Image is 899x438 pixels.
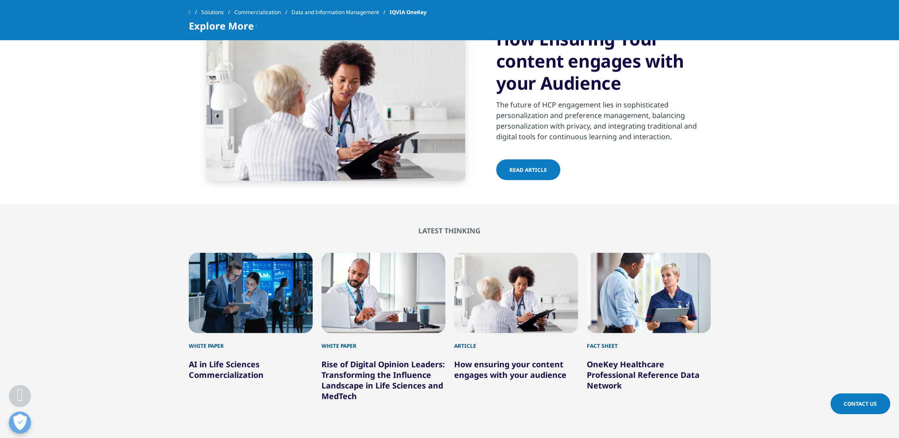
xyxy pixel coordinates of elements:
[189,359,264,380] a: AI in Life Sciences Commercialization
[9,411,31,434] button: Open Preferences
[189,20,254,31] span: Explore More
[587,333,711,350] div: Fact Sheet
[496,94,711,142] div: The future of HCP engagement lies in sophisticated personalization and preference management, bal...
[454,253,578,410] div: 3 / 12
[321,253,445,410] div: 2 / 12
[587,359,700,391] a: OneKey Healthcare Professional Reference Data Network
[189,253,313,410] div: 1 / 12
[189,226,711,235] h2: Latest Thinking
[587,253,711,410] div: 4 / 12
[291,4,390,20] a: Data and Information Management
[496,160,560,180] a: Read Article
[234,4,291,20] a: Commercialization
[844,400,877,408] span: Contact Us
[390,4,427,20] span: IQVIA OneKey
[321,359,445,401] a: Rise of Digital Opinion Leaders: Transforming the Influence Landscape in Life Sciences and MedTech
[509,166,547,174] span: Read Article
[496,28,711,94] h3: How Ensuring Your content engages with your Audience
[830,393,890,414] a: Contact Us
[201,4,234,20] a: Solutions
[321,333,445,350] div: White Paper
[454,359,566,380] a: How ensuring your content engages with your audience
[189,333,313,350] div: White Paper
[454,333,578,350] div: Article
